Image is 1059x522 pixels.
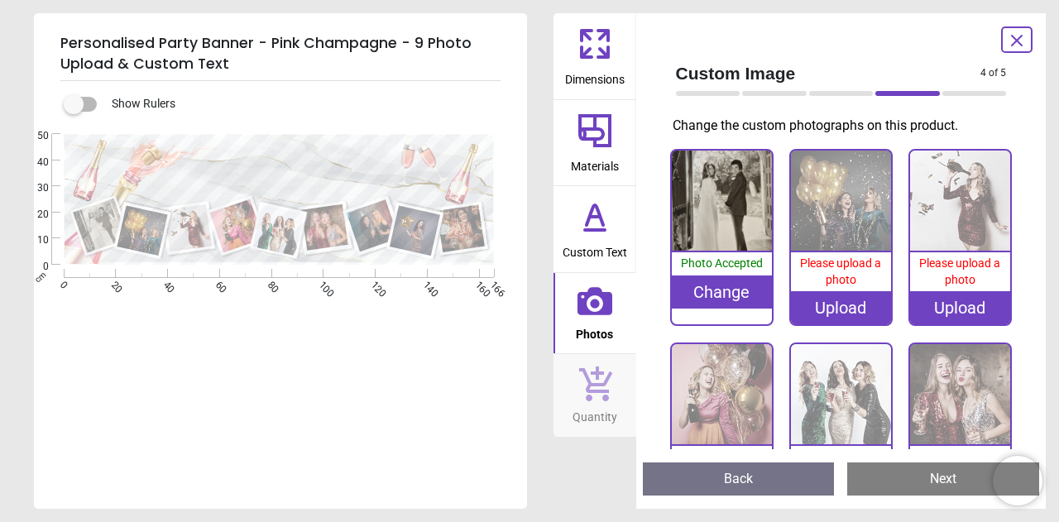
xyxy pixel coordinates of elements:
[472,279,482,290] span: 160
[563,237,627,261] span: Custom Text
[17,233,49,247] span: 10
[212,279,223,290] span: 60
[17,181,49,195] span: 30
[672,275,772,309] div: Change
[160,279,170,290] span: 40
[553,186,636,272] button: Custom Text
[565,64,625,89] span: Dimensions
[17,129,49,143] span: 50
[17,260,49,274] span: 0
[800,256,881,286] span: Please upload a photo
[32,270,47,285] span: cm
[910,291,1010,324] div: Upload
[681,256,763,270] span: Photo Accepted
[367,279,378,290] span: 120
[980,66,1006,80] span: 4 of 5
[264,279,275,290] span: 80
[993,456,1042,505] iframe: Brevo live chat
[571,151,619,175] span: Materials
[791,291,891,324] div: Upload
[487,279,498,290] span: 166
[17,156,49,170] span: 40
[919,256,1000,286] span: Please upload a photo
[315,279,326,290] span: 100
[74,94,527,114] div: Show Rulers
[108,279,118,290] span: 20
[553,273,636,354] button: Photos
[573,401,617,426] span: Quantity
[419,279,430,290] span: 140
[553,100,636,186] button: Materials
[673,117,1020,135] p: Change the custom photographs on this product.
[17,208,49,222] span: 20
[576,318,613,343] span: Photos
[553,354,636,437] button: Quantity
[676,61,981,85] span: Custom Image
[60,26,501,81] h5: Personalised Party Banner - Pink Champagne - 9 Photo Upload & Custom Text
[56,279,67,290] span: 0
[643,462,835,496] button: Back
[847,462,1039,496] button: Next
[553,13,636,99] button: Dimensions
